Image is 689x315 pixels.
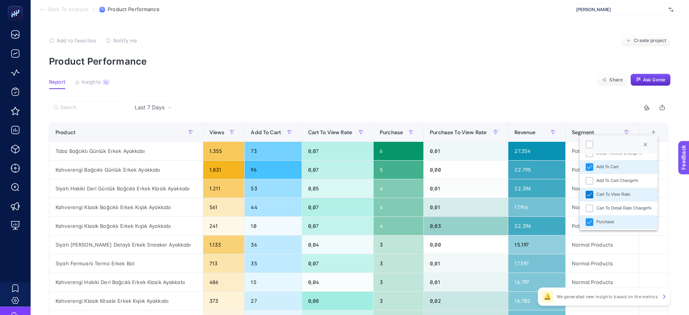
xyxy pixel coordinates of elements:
span: Product [56,129,75,135]
span: Purchase [380,129,403,135]
p: Product Performance [49,56,671,67]
div: 27.354 [508,142,565,160]
div: Taba Bağcıklı Günlük Erkek Ayakkabı [49,142,203,160]
button: Notify me [106,37,137,44]
span: / [93,6,95,12]
div: 3 [374,273,423,291]
div: 3 [374,235,423,254]
div: Kahverengi Klasik Bağcıklı Erkek Kışlık Ayakkabı [49,198,203,216]
div: Potential Products [566,217,639,235]
div: 73 [245,142,301,160]
button: Ask Genie [630,74,671,86]
div: 16.702 [508,292,565,310]
div: 0,02 [424,292,508,310]
span: Add to favorites [57,37,96,44]
div: 0,01 [424,254,508,273]
span: Report [49,79,65,85]
div: 17.916 [508,198,565,216]
div: 4 [374,198,423,216]
div: 0,07 [302,161,373,179]
div: 15.197 [508,235,565,254]
div: + [646,129,661,135]
div: Potential Products [566,142,639,160]
span: Add To Cart [251,129,281,135]
div: Add To Cart Change% [596,177,638,184]
div: 🔔 [541,291,553,303]
li: Cart To Detail Rate Change% [580,201,658,215]
div: 0,08 [302,292,373,310]
div: 0,07 [302,217,373,235]
li: Add To Cart [580,160,658,174]
div: 22.795 [508,161,565,179]
div: 17.597 [508,254,565,273]
div: 1.133 [203,235,245,254]
div: 0,07 [302,254,373,273]
div: Siyah Hakiki Deri Günlük Bağcıklı Erkek Klasik Ayakkabı [49,179,203,198]
div: Potential Products [566,161,639,179]
span: Last 7 Days [135,104,165,111]
div: 0,04 [302,235,373,254]
div: Add To Cart [596,164,619,170]
button: Close [639,138,651,151]
div: 0,07 [302,142,373,160]
input: Search [60,105,121,110]
div: 0,01 [424,273,508,291]
div: 36 [245,235,301,254]
div: Kahverengi Bağcıklı Günlük Erkek Ayakkabı [49,161,203,179]
div: 4 [374,217,423,235]
div: 0,00 [424,235,508,254]
div: Normal Products [566,254,639,273]
div: Kahverengi Klasik Kösele Erkek Kışlık Ayakkabı [49,292,203,310]
li: Add To Cart Change% [580,174,658,188]
span: Feedback [5,2,29,8]
div: 1.355 [203,142,245,160]
div: 44 [245,198,301,216]
div: 4 [374,179,423,198]
div: 27 [245,292,301,310]
div: 96 [245,161,301,179]
div: Normal Products [566,198,639,216]
div: 0,03 [424,217,508,235]
div: 22.396 [508,179,565,198]
div: Kahverengi Hakiki Deri Bağcıklı Erkek Klasik Ayakkabı [49,273,203,291]
div: 0,01 [424,142,508,160]
button: Share [598,74,627,86]
div: 0,00 [424,161,508,179]
li: Purchase Change% [580,229,658,243]
span: Insights [82,79,101,85]
div: 5 [374,161,423,179]
div: Siyah Fermuarlı Termo Erkek Bot [49,254,203,273]
div: 1.831 [203,161,245,179]
span: Share [609,77,623,83]
div: 6 [374,142,423,160]
li: Purchase [580,215,658,229]
div: 16.797 [508,273,565,291]
span: Back To Analysis [48,6,88,13]
div: 3 [374,254,423,273]
div: Siyah [PERSON_NAME] Detaylı Erkek Sneaker Ayakkabı [49,235,203,254]
div: 22.396 [508,217,565,235]
span: Ask Genie [643,77,665,83]
div: 12 [102,79,110,85]
div: 0,01 [424,198,508,216]
div: 8 items selected [645,129,651,146]
button: Add to favorites [49,37,96,44]
div: 15 [245,273,301,291]
div: Normal Products [566,235,639,254]
span: Cart To View Rate [308,129,352,135]
div: Cart To View Rate [596,191,630,198]
span: Views [209,129,225,135]
div: Normal Products [566,273,639,291]
span: Product Performance [108,6,159,13]
button: Create project [622,34,671,47]
div: 0,01 [424,179,508,198]
div: 0,07 [302,198,373,216]
span: Create project [634,37,666,44]
div: 35 [245,254,301,273]
div: Kahverengi Klasik Bağcıklı Erkek Kışlık Ayakkabı [49,217,203,235]
div: Cart To Detail Rate Change% [596,205,651,211]
li: Cart To View Rate [580,188,658,201]
div: 486 [203,273,245,291]
img: svg%3e [669,6,673,13]
div: 241 [203,217,245,235]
